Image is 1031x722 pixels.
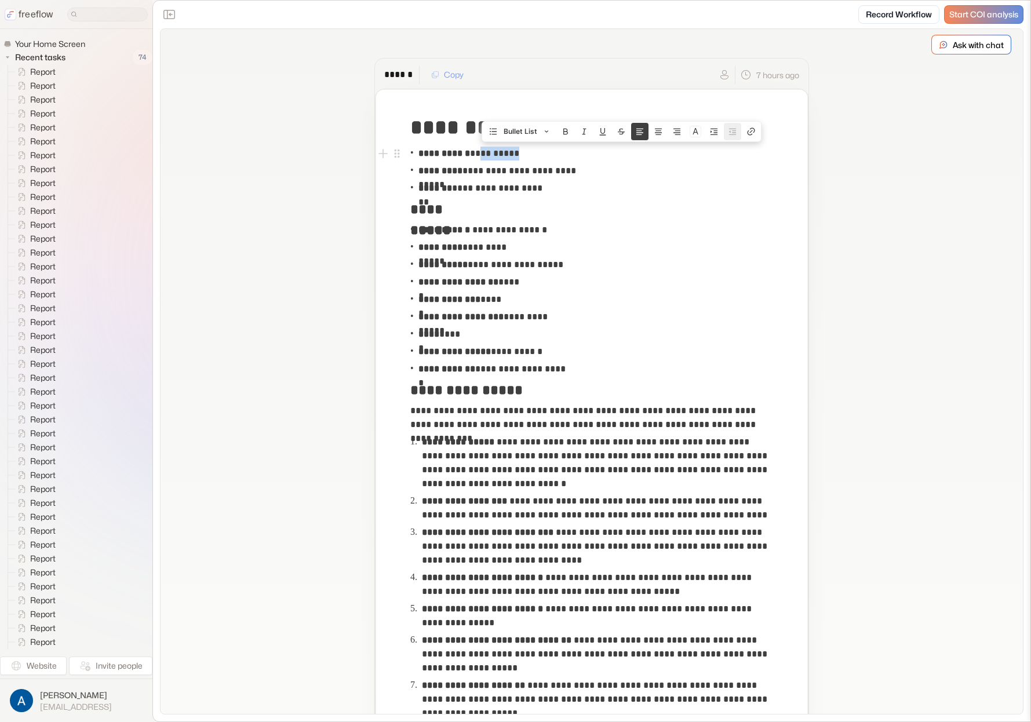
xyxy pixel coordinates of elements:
[8,579,60,593] a: Report
[8,426,60,440] a: Report
[424,65,471,84] button: Copy
[8,635,60,649] a: Report
[28,136,59,147] span: Report
[376,147,390,161] button: Add block
[19,8,53,21] p: freeflow
[8,148,60,162] a: Report
[8,260,60,274] a: Report
[28,247,59,258] span: Report
[28,330,59,342] span: Report
[28,289,59,300] span: Report
[28,66,59,78] span: Report
[28,358,59,370] span: Report
[40,702,112,712] span: [EMAIL_ADDRESS]
[8,385,60,399] a: Report
[8,357,60,371] a: Report
[28,414,59,425] span: Report
[8,287,60,301] a: Report
[3,38,90,50] a: Your Home Screen
[28,163,59,175] span: Report
[8,413,60,426] a: Report
[858,5,939,24] a: Record Workflow
[28,455,59,467] span: Report
[28,595,59,606] span: Report
[8,524,60,538] a: Report
[8,566,60,579] a: Report
[28,233,59,245] span: Report
[28,149,59,161] span: Report
[8,440,60,454] a: Report
[8,107,60,121] a: Report
[28,108,59,119] span: Report
[8,218,60,232] a: Report
[944,5,1023,24] a: Start COI analysis
[8,552,60,566] a: Report
[504,123,537,140] span: Bullet List
[28,219,59,231] span: Report
[28,122,59,133] span: Report
[949,10,1018,20] span: Start COI analysis
[8,162,60,176] a: Report
[7,686,145,715] button: [PERSON_NAME][EMAIL_ADDRESS]
[40,690,112,701] span: [PERSON_NAME]
[28,525,59,537] span: Report
[8,593,60,607] a: Report
[28,511,59,523] span: Report
[13,38,89,50] span: Your Home Screen
[668,123,686,140] button: Align text right
[28,80,59,92] span: Report
[8,176,60,190] a: Report
[28,608,59,620] span: Report
[483,123,556,140] button: Bullet List
[28,344,59,356] span: Report
[390,147,404,161] button: Open block menu
[5,8,53,21] a: freeflow
[8,301,60,315] a: Report
[28,261,59,272] span: Report
[8,468,60,482] a: Report
[687,123,704,140] button: Colors
[28,497,59,509] span: Report
[28,275,59,286] span: Report
[8,538,60,552] a: Report
[28,205,59,217] span: Report
[28,428,59,439] span: Report
[28,539,59,550] span: Report
[8,329,60,343] a: Report
[8,134,60,148] a: Report
[13,52,69,63] span: Recent tasks
[133,50,152,65] span: 74
[10,689,33,712] img: profile
[28,316,59,328] span: Report
[69,657,152,675] button: Invite people
[705,123,723,140] button: Nest block
[8,65,60,79] a: Report
[28,483,59,495] span: Report
[3,50,70,64] button: Recent tasks
[594,123,611,140] button: Underline
[8,649,60,663] a: Report
[160,5,178,24] button: Close the sidebar
[8,93,60,107] a: Report
[28,469,59,481] span: Report
[557,123,574,140] button: Bold
[742,123,760,140] button: Create link
[8,399,60,413] a: Report
[28,177,59,189] span: Report
[8,204,60,218] a: Report
[8,343,60,357] a: Report
[28,400,59,411] span: Report
[8,454,60,468] a: Report
[28,636,59,648] span: Report
[8,121,60,134] a: Report
[28,442,59,453] span: Report
[8,232,60,246] a: Report
[8,190,60,204] a: Report
[8,246,60,260] a: Report
[28,191,59,203] span: Report
[28,553,59,564] span: Report
[8,482,60,496] a: Report
[28,372,59,384] span: Report
[650,123,667,140] button: Align text center
[28,386,59,398] span: Report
